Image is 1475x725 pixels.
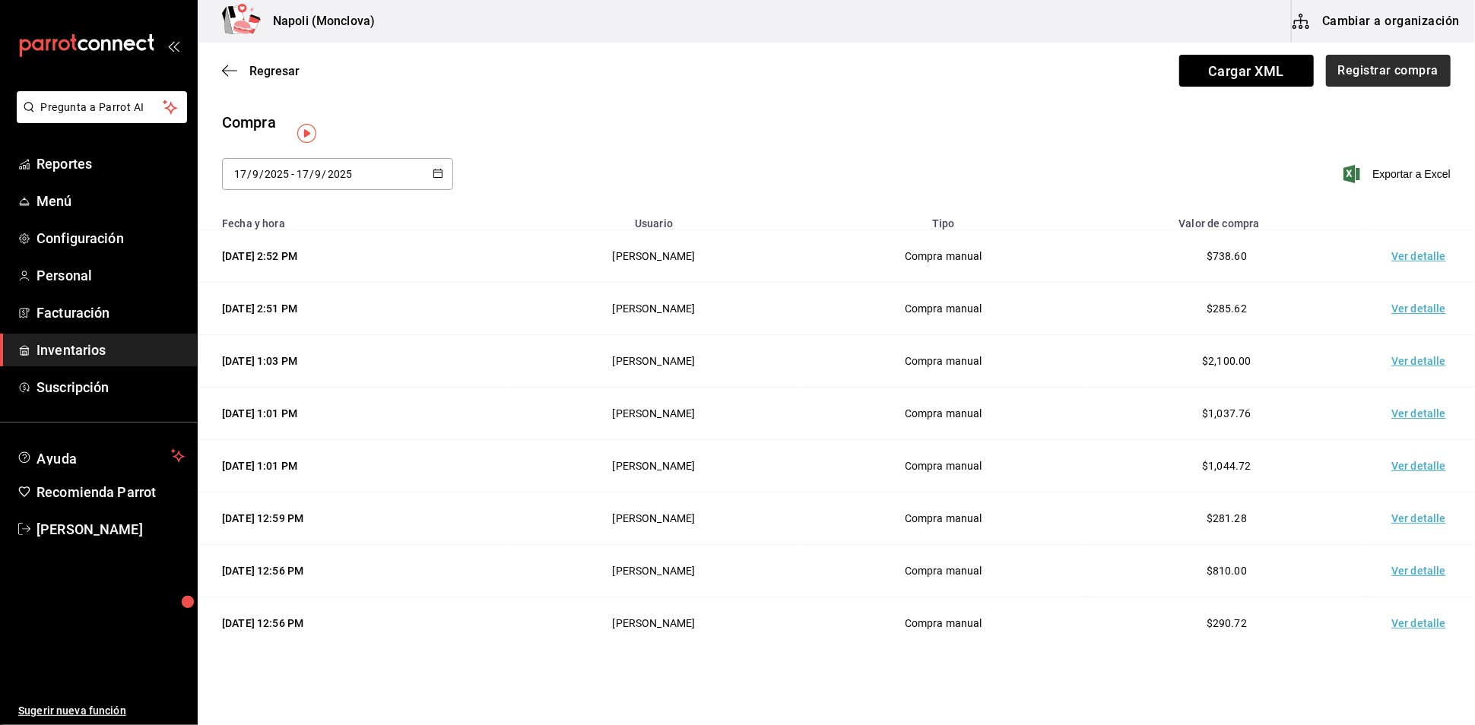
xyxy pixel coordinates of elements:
[506,388,802,440] td: [PERSON_NAME]
[41,100,163,116] span: Pregunta a Parrot AI
[1202,460,1251,472] span: $1,044.72
[802,492,1085,545] td: Compra manual
[291,168,294,180] span: -
[247,168,252,180] span: /
[506,335,802,388] td: [PERSON_NAME]
[1179,55,1314,87] span: Cargar XML
[1369,388,1475,440] td: Ver detalle
[36,191,185,211] span: Menú
[315,168,322,180] input: Month
[1202,355,1251,367] span: $2,100.00
[1369,283,1475,335] td: Ver detalle
[167,40,179,52] button: open_drawer_menu
[802,597,1085,650] td: Compra manual
[222,249,487,264] div: [DATE] 2:52 PM
[506,597,802,650] td: [PERSON_NAME]
[1207,512,1247,524] span: $281.28
[802,335,1085,388] td: Compra manual
[222,406,487,421] div: [DATE] 1:01 PM
[1369,335,1475,388] td: Ver detalle
[198,208,506,230] th: Fecha y hora
[222,353,487,369] div: [DATE] 1:03 PM
[36,265,185,286] span: Personal
[222,111,276,134] div: Compra
[222,301,487,316] div: [DATE] 2:51 PM
[36,519,185,540] span: [PERSON_NAME]
[252,168,259,180] input: Month
[1369,545,1475,597] td: Ver detalle
[1207,302,1247,315] span: $285.62
[1369,597,1475,650] td: Ver detalle
[506,492,802,545] td: [PERSON_NAME]
[1326,55,1451,87] button: Registrar compra
[327,168,353,180] input: Year
[264,168,290,180] input: Year
[17,91,187,123] button: Pregunta a Parrot AI
[506,440,802,492] td: [PERSON_NAME]
[233,168,247,180] input: Day
[1369,230,1475,283] td: Ver detalle
[222,64,300,78] button: Regresar
[222,458,487,473] div: [DATE] 1:01 PM
[506,208,802,230] th: Usuario
[249,64,300,78] span: Regresar
[222,511,487,526] div: [DATE] 12:59 PM
[1202,407,1251,419] span: $1,037.76
[36,154,185,174] span: Reportes
[36,377,185,397] span: Suscripción
[11,110,187,126] a: Pregunta a Parrot AI
[1369,440,1475,492] td: Ver detalle
[222,616,487,631] div: [DATE] 12:56 PM
[506,545,802,597] td: [PERSON_NAME]
[1347,165,1451,183] button: Exportar a Excel
[222,563,487,578] div: [DATE] 12:56 PM
[297,124,316,143] img: Tooltip marker
[1207,250,1247,262] span: $738.60
[259,168,264,180] span: /
[802,283,1085,335] td: Compra manual
[802,230,1085,283] td: Compra manual
[802,545,1085,597] td: Compra manual
[322,168,327,180] span: /
[802,440,1085,492] td: Compra manual
[18,703,185,719] span: Sugerir nueva función
[506,230,802,283] td: [PERSON_NAME]
[1085,208,1369,230] th: Valor de compra
[296,168,309,180] input: Day
[36,482,185,502] span: Recomienda Parrot
[1207,565,1247,577] span: $810.00
[506,283,802,335] td: [PERSON_NAME]
[261,12,375,30] h3: Napoli (Monclova)
[1369,492,1475,545] td: Ver detalle
[36,340,185,360] span: Inventarios
[36,228,185,249] span: Configuración
[36,447,165,465] span: Ayuda
[802,208,1085,230] th: Tipo
[36,302,185,323] span: Facturación
[802,388,1085,440] td: Compra manual
[309,168,314,180] span: /
[1207,617,1247,629] span: $290.72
